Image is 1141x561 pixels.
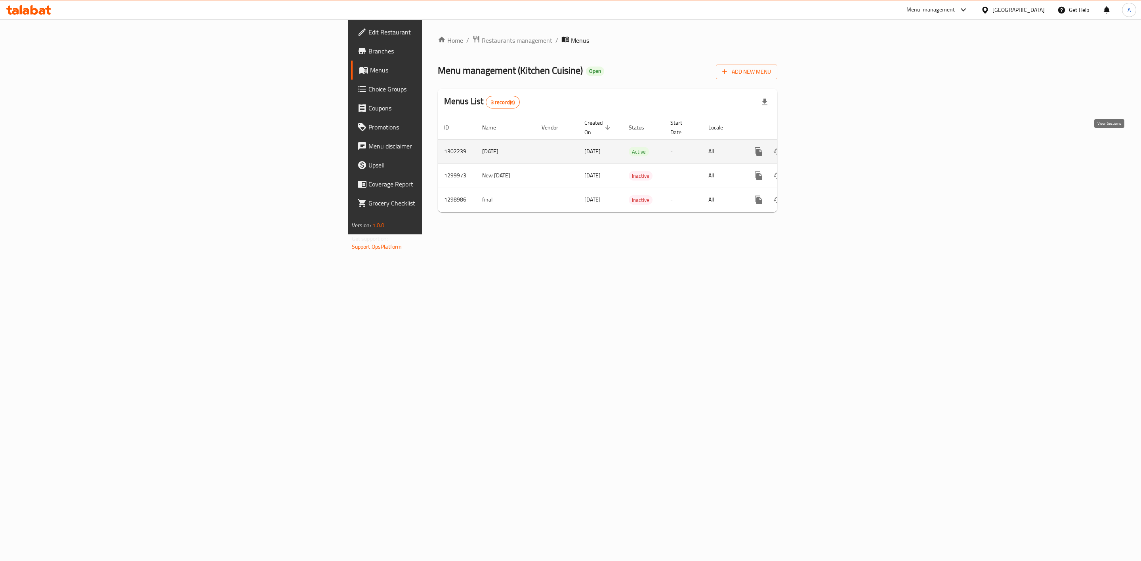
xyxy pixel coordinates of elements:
span: Inactive [629,196,653,205]
span: Get support on: [352,234,388,244]
span: Branches [368,46,532,56]
button: more [749,142,768,161]
button: more [749,166,768,185]
span: Version: [352,220,371,230]
span: ID [444,123,459,132]
a: Menu disclaimer [351,137,538,156]
span: Menu disclaimer [368,141,532,151]
span: [DATE] [584,170,601,181]
td: All [702,139,743,164]
h2: Menus List [444,95,520,108]
a: Coverage Report [351,175,538,194]
div: Total records count [486,96,520,108]
span: Edit Restaurant [368,27,532,37]
span: Inactive [629,171,653,181]
span: A [1128,6,1131,14]
a: Support.OpsPlatform [352,242,402,252]
a: Coupons [351,99,538,118]
a: Menus [351,61,538,80]
span: Coupons [368,103,532,113]
a: Choice Groups [351,80,538,99]
div: Menu-management [906,5,955,15]
span: Grocery Checklist [368,198,532,208]
span: Menus [571,36,589,45]
span: Menus [370,65,532,75]
span: Vendor [542,123,569,132]
a: Promotions [351,118,538,137]
div: Inactive [629,195,653,205]
button: Add New Menu [716,65,777,79]
button: more [749,190,768,209]
nav: breadcrumb [438,35,777,46]
button: Change Status [768,190,787,209]
span: Coverage Report [368,179,532,189]
li: / [555,36,558,45]
div: [GEOGRAPHIC_DATA] [992,6,1045,14]
span: Upsell [368,160,532,170]
span: Locale [708,123,733,132]
a: Upsell [351,156,538,175]
span: Choice Groups [368,84,532,94]
span: Name [482,123,506,132]
span: Promotions [368,122,532,132]
span: 3 record(s) [486,99,520,106]
table: enhanced table [438,116,832,212]
div: Inactive [629,171,653,181]
a: Branches [351,42,538,61]
span: Active [629,147,649,156]
span: [DATE] [584,194,601,205]
span: 1.0.0 [372,220,385,230]
span: Add New Menu [722,67,771,77]
span: Status [629,123,654,132]
span: [DATE] [584,146,601,156]
button: Change Status [768,166,787,185]
span: Start Date [670,118,693,137]
td: - [664,188,702,212]
td: All [702,188,743,212]
td: All [702,164,743,188]
a: Edit Restaurant [351,23,538,42]
button: Change Status [768,142,787,161]
span: Open [586,68,604,74]
div: Open [586,67,604,76]
th: Actions [743,116,832,140]
span: Created On [584,118,613,137]
div: Export file [755,93,774,112]
td: - [664,139,702,164]
a: Grocery Checklist [351,194,538,213]
td: - [664,164,702,188]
